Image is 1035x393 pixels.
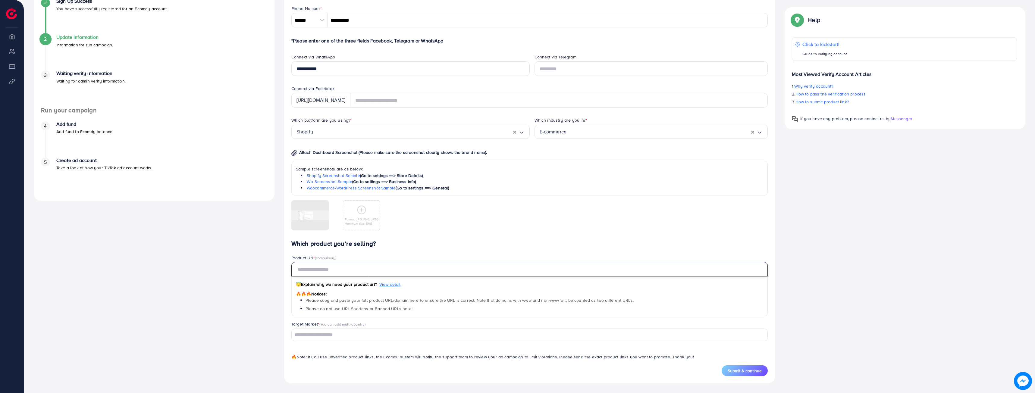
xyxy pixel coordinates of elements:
button: Clear Selected [751,128,754,135]
input: Search for option [292,330,760,340]
span: (You can add multi-country) [319,321,365,327]
p: Click to kickstart! [802,41,847,48]
p: Most Viewed Verify Account Articles [792,66,1017,78]
li: Create ad account [34,158,274,194]
button: Submit & continue [722,365,768,376]
h4: Create ad account [56,158,152,163]
p: Guide to verifying account [802,50,847,58]
img: img [291,150,297,156]
span: (compulsory) [315,255,337,260]
span: Submit & continue [728,368,762,374]
li: Waiting verify information [34,70,274,107]
span: How to submit product link? [795,99,849,105]
label: Phone Number [291,5,322,11]
span: 5 [44,159,47,166]
a: Wix Screenshot Sample [307,179,352,185]
p: Maximum size: 5MB [345,221,379,226]
label: Connect via Telegram [535,54,576,60]
p: *Please enter one of the three fields Facebook, Telegram or WhatsApp [291,37,768,44]
h4: Update Information [56,34,113,40]
span: 3 [44,72,47,79]
h4: Which product you’re selling? [291,240,768,248]
span: 🔥🔥🔥 [296,291,311,297]
span: Messenger [891,116,912,122]
label: Which industry are you in? [535,117,587,123]
span: Please copy and paste your full product URL/domain here to ensure the URL is correct. Note that d... [306,297,634,303]
span: E-commerce [540,127,567,136]
label: Target Market [291,321,366,327]
span: Please do not use URL Shortens or Banned URLs here! [306,306,412,312]
li: Add fund [34,121,274,158]
span: View detail [379,281,401,287]
label: Connect via WhatsApp [291,54,335,60]
div: Search for option [291,125,530,139]
span: Explain why we need your product url? [296,281,377,287]
h4: Waiting verify information [56,70,126,76]
div: Search for option [291,329,768,341]
p: 3. [792,98,1017,105]
label: Which platform are you using? [291,117,352,123]
p: Waiting for admin verify information. [56,77,126,85]
p: Help [808,16,820,23]
p: Add fund to Ecomdy balance [56,128,112,135]
p: Take a look at how your TikTok ad account works. [56,164,152,171]
span: 2 [44,36,47,42]
span: (Go to settings ==> General) [396,185,449,191]
span: Attach Dashboard Screenshot (Please make sure the screenshot clearly shows the brand name). [299,149,487,155]
input: Search for option [313,127,513,136]
img: Popup guide [792,116,798,122]
input: Search for option [566,127,751,136]
a: Woocommerce/WordPress Screenshot Sample [307,185,396,191]
p: 2. [792,90,1017,98]
span: (Go to settings ==> Business Info) [352,179,416,185]
label: Connect via Facebook [291,86,334,92]
span: (Go to settings ==> Store Details) [360,173,423,179]
label: Product Url [291,255,337,261]
img: logo [6,8,17,19]
span: Why verify account? [794,83,833,89]
h4: Run your campaign [34,107,274,114]
div: Search for option [535,125,768,139]
li: Update Information [34,34,274,70]
span: How to pass the verification process [795,91,866,97]
a: Shopify Screenshot Sample [307,173,360,179]
span: 4 [44,123,47,129]
p: Note: If you use unverified product links, the Ecomdy system will notify the support team to revi... [291,353,768,360]
span: If you have any problem, please contact us by [800,116,891,122]
span: 🔥 [291,354,296,360]
p: Sample screenshots are as below: [296,165,764,173]
button: Clear Selected [513,128,516,135]
img: img uploaded [291,211,329,220]
p: You have successfully registered for an Ecomdy account [56,5,167,12]
h4: Add fund [56,121,112,127]
p: Information for run campaign. [56,41,113,48]
p: 1. [792,83,1017,90]
span: Notices: [296,291,327,297]
span: 😇 [296,281,301,287]
img: Popup guide [792,14,803,25]
div: [URL][DOMAIN_NAME] [291,93,350,108]
p: Format: JPG, PNG, JPEG [345,217,379,221]
img: image [1014,372,1032,390]
span: Shopify [296,127,313,136]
